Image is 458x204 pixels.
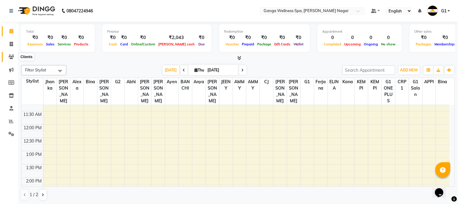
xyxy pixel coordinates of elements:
[409,78,422,98] span: G1 Salon
[273,42,292,46] span: Gift Cards
[396,78,409,92] span: CRP 1
[98,78,111,105] span: [PERSON_NAME]
[107,42,119,46] span: Cash
[415,42,433,46] span: Packages
[380,34,397,41] div: 0
[119,42,130,46] span: Card
[111,78,124,86] span: G2
[84,78,97,86] span: Bina
[138,78,152,105] span: [PERSON_NAME]
[328,78,341,92] span: ELINA
[25,67,46,72] span: Filter Stylist
[224,34,240,41] div: ₹0
[433,42,458,46] span: Memberships
[26,34,44,41] div: ₹0
[240,34,256,41] div: ₹0
[273,34,292,41] div: ₹0
[72,34,90,41] div: ₹0
[423,78,436,86] span: APPI
[433,34,458,41] div: ₹0
[196,34,207,41] div: ₹0
[70,78,84,92] span: Alexa
[56,42,72,46] span: Services
[363,42,380,46] span: Ongoing
[125,78,138,86] span: Abhi
[341,78,354,86] span: Kana
[192,78,206,86] span: anya
[343,34,363,41] div: 0
[19,54,34,61] div: Clients
[322,42,343,46] span: Completed
[256,42,273,46] span: Package
[206,66,236,75] input: 2025-09-04
[130,34,157,41] div: ₹0
[322,29,397,34] div: Appointment
[197,42,206,46] span: Due
[382,78,395,105] span: G1 ONE PLUS
[224,29,305,34] div: Redemption
[165,78,178,86] span: Ayen
[342,65,395,75] input: Search Appointment
[44,34,56,41] div: ₹0
[368,78,382,92] span: KEMPI
[66,2,93,19] b: 08047224946
[363,34,380,41] div: 0
[107,29,207,34] div: Finance
[314,78,328,92] span: ferjana
[343,42,363,46] span: Upcoming
[157,42,196,46] span: [PERSON_NAME] cash
[56,34,72,41] div: ₹0
[130,42,157,46] span: Online/Custom
[72,42,90,46] span: Products
[224,42,240,46] span: Voucher
[25,178,43,184] div: 2:00 PM
[26,29,90,34] div: Total
[274,78,287,105] span: [PERSON_NAME]
[119,34,130,41] div: ₹0
[25,165,43,171] div: 1:30 PM
[246,78,260,92] span: AMMY
[44,42,56,46] span: Sales
[256,34,273,41] div: ₹0
[107,34,119,41] div: ₹0
[400,68,418,72] span: ADD NEW
[292,34,305,41] div: ₹0
[23,125,43,131] div: 12:00 PM
[240,42,256,46] span: Prepaid
[157,34,196,41] div: ₹2,043
[260,78,273,86] span: CJ
[26,42,44,46] span: Expenses
[301,78,314,86] span: G1
[380,42,397,46] span: No show
[43,78,57,92] span: Jhanka
[21,78,43,84] div: Stylist
[415,34,433,41] div: ₹0
[433,180,452,198] iframe: chat widget
[219,78,233,92] span: JEENY
[25,151,43,158] div: 1:00 PM
[436,78,450,86] span: Bina
[206,78,219,105] span: [PERSON_NAME]
[163,65,179,75] span: [DATE]
[30,192,38,198] span: 1 / 2
[322,34,343,41] div: 0
[355,78,368,92] span: KEMPI
[399,66,420,74] button: ADD NEW
[292,42,305,46] span: Wallet
[23,138,43,144] div: 12:30 PM
[152,78,165,105] span: [PERSON_NAME]
[15,2,57,19] img: logo
[193,68,206,72] span: Thu
[57,78,70,105] span: [PERSON_NAME]
[233,78,246,92] span: AMMY
[179,78,192,92] span: BANCHI
[22,111,43,118] div: 11:30 AM
[287,78,300,105] span: [PERSON_NAME]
